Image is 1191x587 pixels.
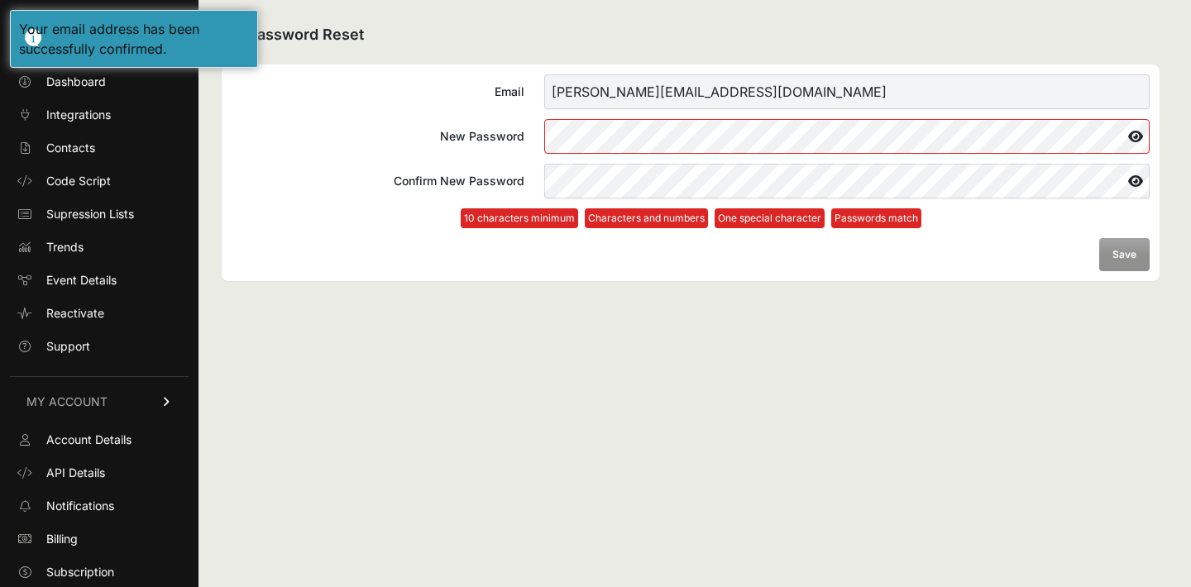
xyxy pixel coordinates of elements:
[46,140,95,156] span: Contacts
[10,234,189,260] a: Trends
[46,531,78,547] span: Billing
[26,394,108,410] span: MY ACCOUNT
[10,526,189,552] a: Billing
[831,208,921,228] li: Passwords match
[544,119,1150,154] input: New Password
[46,564,114,580] span: Subscription
[461,208,578,228] li: 10 characters minimum
[232,173,524,189] div: Confirm New Password
[46,305,104,322] span: Reactivate
[46,465,105,481] span: API Details
[46,107,111,123] span: Integrations
[10,427,189,453] a: Account Details
[46,272,117,289] span: Event Details
[46,173,111,189] span: Code Script
[46,432,132,448] span: Account Details
[19,19,249,59] div: Your email address has been successfully confirmed.
[10,267,189,293] a: Event Details
[10,69,189,95] a: Dashboard
[10,168,189,194] a: Code Script
[222,23,1160,48] h2: Password Reset
[46,206,134,222] span: Supression Lists
[10,102,189,128] a: Integrations
[10,460,189,486] a: API Details
[544,164,1150,198] input: Confirm New Password
[10,559,189,585] a: Subscription
[10,376,189,427] a: MY ACCOUNT
[10,135,189,161] a: Contacts
[46,239,84,255] span: Trends
[232,128,524,145] div: New Password
[10,333,189,360] a: Support
[10,201,189,227] a: Supression Lists
[46,338,90,355] span: Support
[232,84,524,100] div: Email
[46,74,106,90] span: Dashboard
[10,493,189,519] a: Notifications
[585,208,708,228] li: Characters and numbers
[544,74,1150,109] input: Email
[46,498,114,514] span: Notifications
[10,300,189,327] a: Reactivate
[715,208,825,228] li: One special character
